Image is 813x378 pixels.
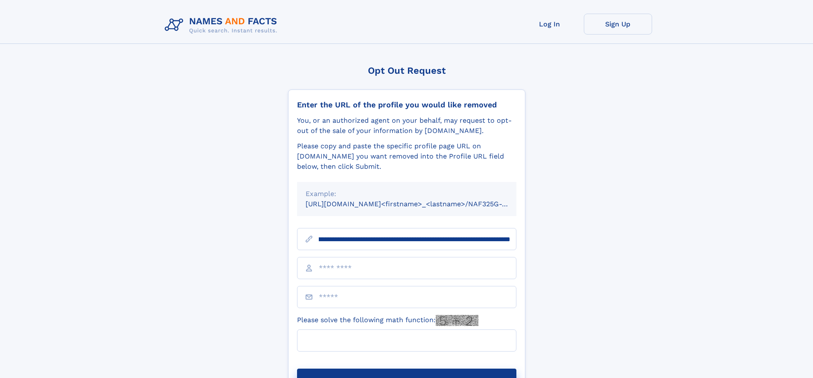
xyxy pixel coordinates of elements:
[161,14,284,37] img: Logo Names and Facts
[297,141,516,172] div: Please copy and paste the specific profile page URL on [DOMAIN_NAME] you want removed into the Pr...
[297,100,516,110] div: Enter the URL of the profile you would like removed
[516,14,584,35] a: Log In
[288,65,525,76] div: Opt Out Request
[306,189,508,199] div: Example:
[297,115,516,136] div: You, or an authorized agent on your behalf, may request to opt-out of the sale of your informatio...
[297,315,478,326] label: Please solve the following math function:
[306,200,533,208] small: [URL][DOMAIN_NAME]<firstname>_<lastname>/NAF325G-xxxxxxxx
[584,14,652,35] a: Sign Up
